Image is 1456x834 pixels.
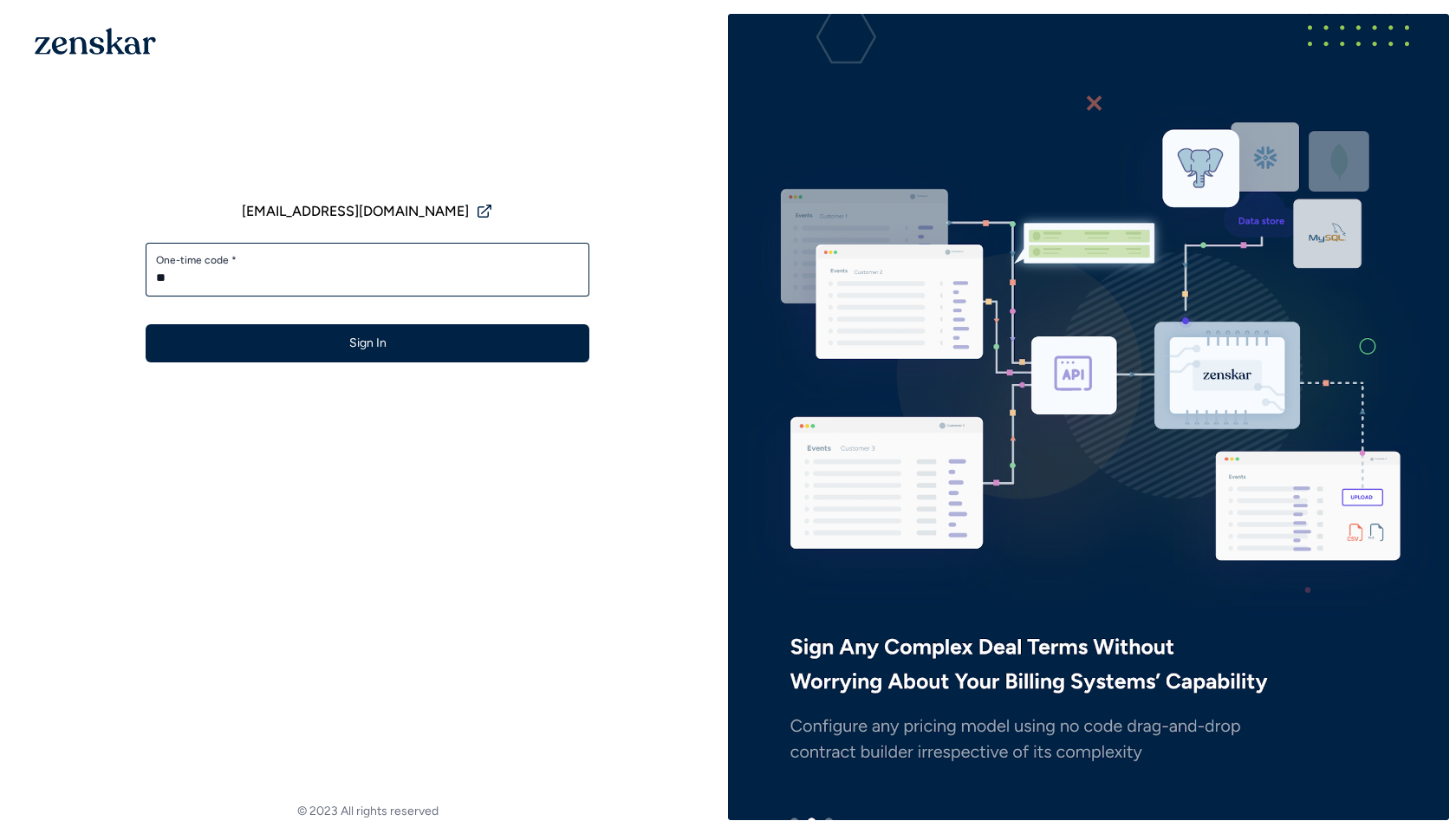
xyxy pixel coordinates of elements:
[35,28,156,55] img: 1OGAJ2xQqyY4LXKgY66KYq0eOWRCkrZdAb3gUhuVAqdWPZE9SRJmCz+oDMSn4zDLXe31Ii730ItAGKgCKgCCgCikA4Av8PJUP...
[7,803,728,820] footer: © 2023 All rights reserved
[146,324,589,362] button: Sign In
[242,201,469,222] span: [EMAIL_ADDRESS][DOMAIN_NAME]
[156,253,579,267] label: One-time code *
